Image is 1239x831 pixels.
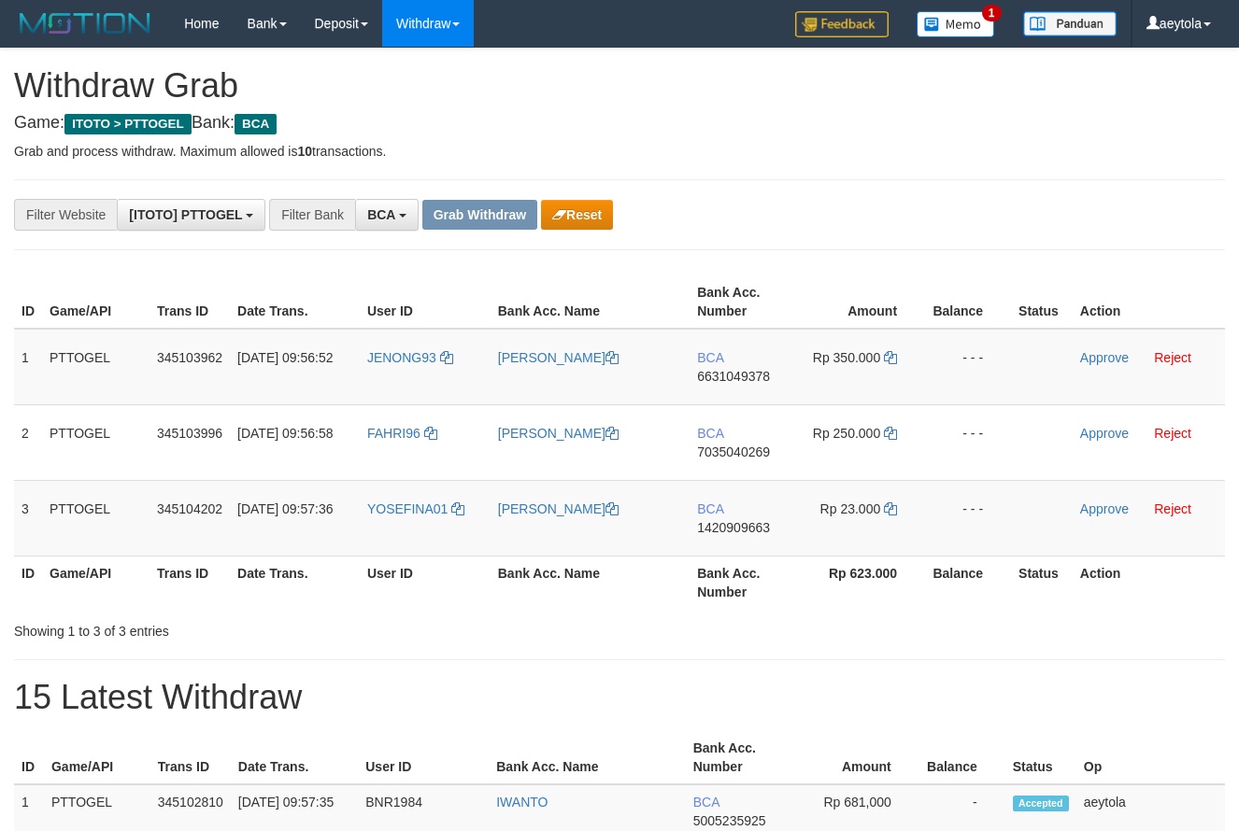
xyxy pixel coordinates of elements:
span: FAHRI96 [367,426,420,441]
span: 345104202 [157,501,222,516]
span: [DATE] 09:56:58 [237,426,333,441]
span: BCA [697,350,723,365]
button: Grab Withdraw [422,200,537,230]
h4: Game: Bank: [14,114,1225,133]
button: [ITOTO] PTTOGEL [117,199,265,231]
span: Copy 6631049378 to clipboard [697,369,770,384]
th: Status [1011,556,1073,609]
a: JENONG93 [367,350,453,365]
span: [DATE] 09:56:52 [237,350,333,365]
h1: Withdraw Grab [14,67,1225,105]
th: ID [14,275,42,329]
th: Bank Acc. Number [690,275,797,329]
a: [PERSON_NAME] [498,426,619,441]
th: Balance [919,731,1005,784]
td: 3 [14,480,42,556]
th: Game/API [42,556,150,609]
p: Grab and process withdraw. Maximum allowed is transactions. [14,142,1225,161]
th: Bank Acc. Name [491,556,690,609]
th: Amount [798,275,926,329]
th: User ID [358,731,489,784]
a: [PERSON_NAME] [498,350,619,365]
td: PTTOGEL [42,404,150,480]
th: Balance [925,556,1011,609]
span: JENONG93 [367,350,436,365]
img: Button%20Memo.svg [917,11,995,37]
span: Copy 5005235925 to clipboard [693,813,766,828]
th: Trans ID [150,556,230,609]
th: User ID [360,556,491,609]
td: 2 [14,404,42,480]
a: IWANTO [496,795,548,810]
div: Filter Bank [269,199,355,231]
span: BCA [235,114,277,134]
img: panduan.png [1023,11,1117,36]
th: ID [14,731,44,784]
a: Reject [1154,350,1191,365]
th: Op [1076,731,1225,784]
h1: 15 Latest Withdraw [14,679,1225,716]
a: Copy 250000 to clipboard [884,426,897,441]
th: ID [14,556,42,609]
span: Copy 1420909663 to clipboard [697,520,770,535]
span: 1 [982,5,1002,21]
span: Rp 23.000 [820,501,881,516]
span: [ITOTO] PTTOGEL [129,207,242,222]
span: [DATE] 09:57:36 [237,501,333,516]
span: Rp 350.000 [813,350,880,365]
td: - - - [925,329,1011,405]
th: Bank Acc. Name [491,275,690,329]
a: Copy 350000 to clipboard [884,350,897,365]
a: YOSEFINA01 [367,501,464,516]
a: Approve [1080,350,1129,365]
a: Approve [1080,426,1129,441]
th: Balance [925,275,1011,329]
span: Accepted [1013,796,1069,811]
th: Date Trans. [230,275,360,329]
td: PTTOGEL [42,480,150,556]
button: Reset [541,200,613,230]
th: Bank Acc. Number [686,731,793,784]
th: Status [1011,275,1073,329]
td: - - - [925,480,1011,556]
td: - - - [925,404,1011,480]
th: Bank Acc. Number [690,556,797,609]
td: PTTOGEL [42,329,150,405]
span: Rp 250.000 [813,426,880,441]
span: YOSEFINA01 [367,501,448,516]
th: User ID [360,275,491,329]
div: Filter Website [14,199,117,231]
span: 345103996 [157,426,222,441]
span: 345103962 [157,350,222,365]
th: Game/API [42,275,150,329]
th: Action [1073,556,1225,609]
a: FAHRI96 [367,426,437,441]
th: Trans ID [150,275,230,329]
span: BCA [697,426,723,441]
img: MOTION_logo.png [14,9,156,37]
th: Game/API [44,731,150,784]
img: Feedback.jpg [795,11,889,37]
a: Approve [1080,501,1129,516]
th: Amount [792,731,919,784]
th: Action [1073,275,1225,329]
span: BCA [367,207,395,222]
th: Status [1005,731,1076,784]
div: Showing 1 to 3 of 3 entries [14,614,503,641]
button: BCA [355,199,419,231]
span: ITOTO > PTTOGEL [64,114,192,134]
a: [PERSON_NAME] [498,501,619,516]
th: Trans ID [150,731,231,784]
th: Rp 623.000 [798,556,926,609]
strong: 10 [297,144,312,159]
a: Reject [1154,426,1191,441]
a: Copy 23000 to clipboard [884,501,897,516]
span: Copy 7035040269 to clipboard [697,444,770,459]
th: Date Trans. [230,556,360,609]
span: BCA [693,795,719,810]
span: BCA [697,501,723,516]
th: Date Trans. [231,731,358,784]
th: Bank Acc. Name [489,731,685,784]
a: Reject [1154,501,1191,516]
td: 1 [14,329,42,405]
